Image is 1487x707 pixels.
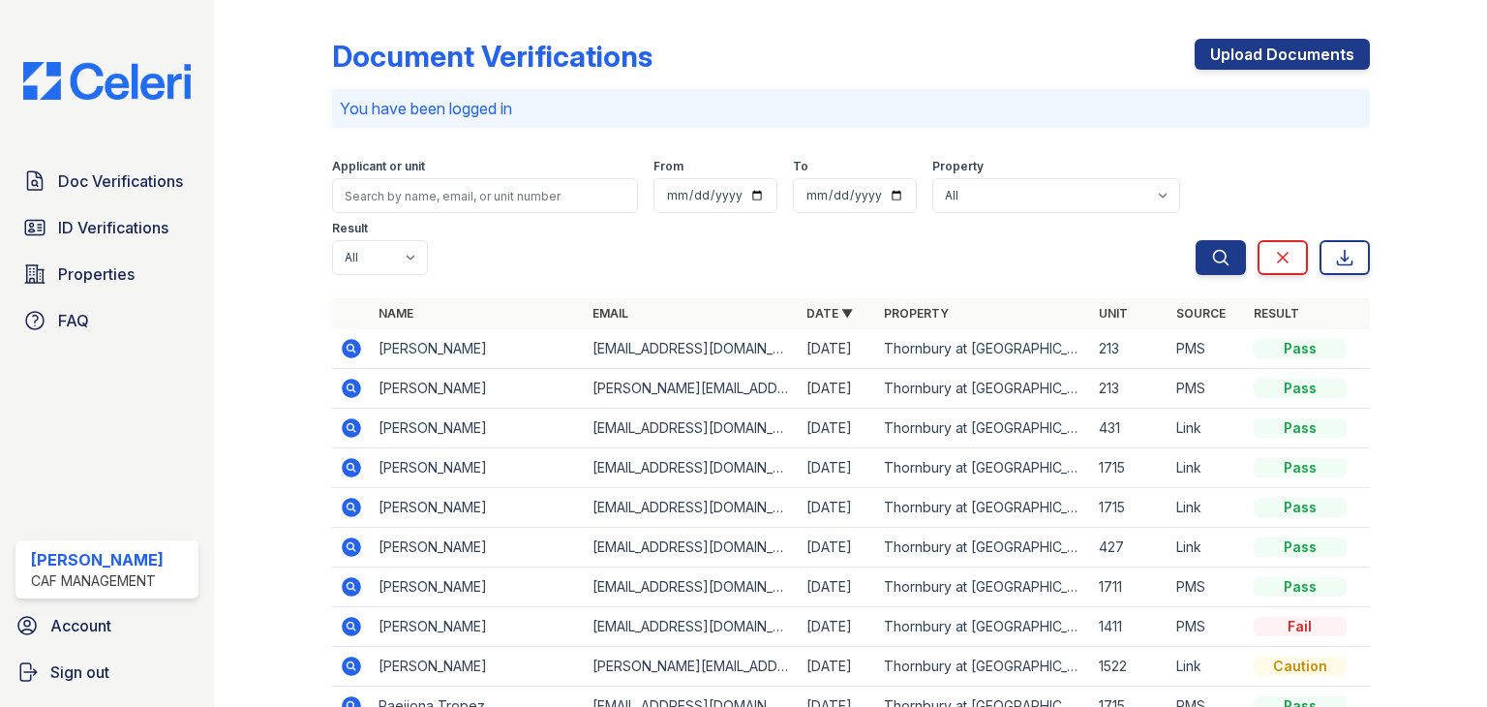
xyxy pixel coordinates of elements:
div: Pass [1254,577,1347,597]
td: 213 [1091,369,1168,409]
td: [PERSON_NAME] [371,329,585,369]
td: Link [1168,528,1246,568]
a: Upload Documents [1195,39,1370,70]
td: Link [1168,409,1246,448]
span: ID Verifications [58,216,168,239]
input: Search by name, email, or unit number [332,178,638,213]
label: Applicant or unit [332,159,425,174]
img: CE_Logo_Blue-a8612792a0a2168367f1c8372b55b34899dd931a85d93a1a3d3e32e68fde9ad4.png [8,62,206,100]
td: [DATE] [799,488,876,528]
div: CAF Management [31,571,164,591]
td: Link [1168,647,1246,687]
td: [DATE] [799,607,876,647]
td: [DATE] [799,647,876,687]
td: [EMAIL_ADDRESS][DOMAIN_NAME] [585,607,799,647]
td: [PERSON_NAME] [371,528,585,568]
td: 1715 [1091,488,1168,528]
td: [PERSON_NAME] [371,647,585,687]
td: [DATE] [799,568,876,607]
td: PMS [1168,329,1246,369]
div: Pass [1254,538,1347,557]
td: [EMAIL_ADDRESS][DOMAIN_NAME] [585,568,799,607]
iframe: chat widget [1406,630,1468,688]
a: Property [884,306,949,321]
td: [DATE] [799,528,876,568]
td: Thornbury at [GEOGRAPHIC_DATA] [876,409,1090,448]
td: Thornbury at [GEOGRAPHIC_DATA] [876,488,1090,528]
div: Pass [1254,379,1347,398]
td: [DATE] [799,409,876,448]
td: Thornbury at [GEOGRAPHIC_DATA] [876,568,1090,607]
div: Pass [1254,458,1347,477]
td: [EMAIL_ADDRESS][DOMAIN_NAME] [585,488,799,528]
td: 1411 [1091,607,1168,647]
div: Document Verifications [332,39,652,74]
td: [DATE] [799,448,876,488]
a: Source [1176,306,1226,321]
td: Thornbury at [GEOGRAPHIC_DATA] [876,329,1090,369]
span: Doc Verifications [58,169,183,193]
td: 1715 [1091,448,1168,488]
label: Result [332,221,368,236]
p: You have been logged in [340,97,1362,120]
div: Pass [1254,339,1347,358]
td: Thornbury at [GEOGRAPHIC_DATA] [876,448,1090,488]
a: FAQ [15,301,198,340]
td: [PERSON_NAME] [371,448,585,488]
div: Fail [1254,617,1347,636]
td: [PERSON_NAME] [371,488,585,528]
a: Properties [15,255,198,293]
td: [EMAIL_ADDRESS][DOMAIN_NAME] [585,409,799,448]
td: [PERSON_NAME] [371,409,585,448]
a: ID Verifications [15,208,198,247]
a: Email [592,306,628,321]
span: Account [50,614,111,637]
td: [PERSON_NAME] [371,568,585,607]
div: [PERSON_NAME] [31,548,164,571]
td: [EMAIL_ADDRESS][DOMAIN_NAME] [585,528,799,568]
a: Account [8,606,206,645]
td: [PERSON_NAME] [371,607,585,647]
td: Link [1168,448,1246,488]
td: 213 [1091,329,1168,369]
a: Unit [1099,306,1128,321]
td: PMS [1168,369,1246,409]
td: [PERSON_NAME] [371,369,585,409]
td: Thornbury at [GEOGRAPHIC_DATA] [876,528,1090,568]
td: PMS [1168,607,1246,647]
a: Sign out [8,653,206,692]
div: Caution [1254,657,1347,676]
label: To [793,159,808,174]
td: 1711 [1091,568,1168,607]
td: 1522 [1091,647,1168,687]
td: [PERSON_NAME][EMAIL_ADDRESS][DOMAIN_NAME] [585,369,799,409]
td: [EMAIL_ADDRESS][DOMAIN_NAME] [585,329,799,369]
a: Name [379,306,413,321]
td: PMS [1168,568,1246,607]
a: Doc Verifications [15,162,198,200]
td: [DATE] [799,369,876,409]
td: 431 [1091,409,1168,448]
span: Properties [58,262,135,286]
a: Result [1254,306,1299,321]
div: Pass [1254,418,1347,438]
div: Pass [1254,498,1347,517]
a: Date ▼ [806,306,853,321]
span: FAQ [58,309,89,332]
td: Link [1168,488,1246,528]
td: [DATE] [799,329,876,369]
label: From [653,159,683,174]
label: Property [932,159,984,174]
td: 427 [1091,528,1168,568]
span: Sign out [50,661,109,684]
td: Thornbury at [GEOGRAPHIC_DATA] [876,647,1090,687]
td: [EMAIL_ADDRESS][DOMAIN_NAME] [585,448,799,488]
td: Thornbury at [GEOGRAPHIC_DATA] [876,369,1090,409]
td: Thornbury at [GEOGRAPHIC_DATA] [876,607,1090,647]
td: [PERSON_NAME][EMAIL_ADDRESS][DOMAIN_NAME] [585,647,799,687]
